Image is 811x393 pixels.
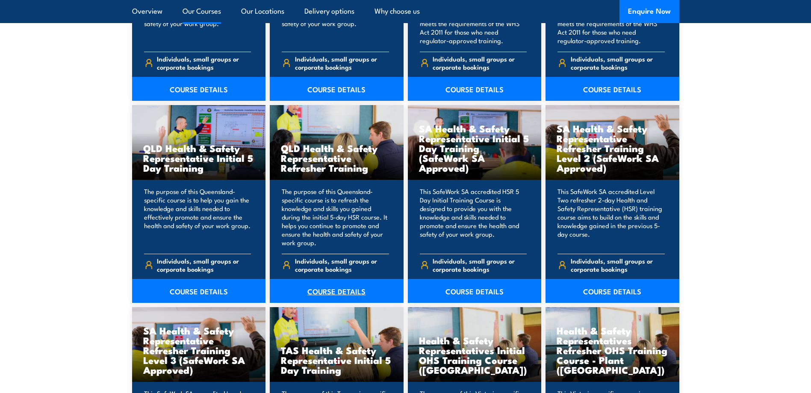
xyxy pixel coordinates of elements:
[433,55,527,71] span: Individuals, small groups or corporate bookings
[132,279,266,303] a: COURSE DETAILS
[408,77,542,101] a: COURSE DETAILS
[143,326,255,375] h3: SA Health & Safety Representative Refresher Training Level 3 (SafeWork SA Approved)
[281,345,392,375] h3: TAS Health & Safety Representative Initial 5 Day Training
[419,123,531,173] h3: SA Health & Safety Representative Initial 5 Day Training (SafeWork SA Approved)
[295,257,389,273] span: Individuals, small groups or corporate bookings
[157,257,251,273] span: Individuals, small groups or corporate bookings
[419,335,531,375] h3: Health & Safety Representatives Initial OHS Training Course ([GEOGRAPHIC_DATA])
[546,77,679,101] a: COURSE DETAILS
[143,143,255,173] h3: QLD Health & Safety Representative Initial 5 Day Training
[157,55,251,71] span: Individuals, small groups or corporate bookings
[295,55,389,71] span: Individuals, small groups or corporate bookings
[132,77,266,101] a: COURSE DETAILS
[546,279,679,303] a: COURSE DETAILS
[571,257,665,273] span: Individuals, small groups or corporate bookings
[557,326,668,375] h3: Health & Safety Representatives Refresher OHS Training Course - Plant ([GEOGRAPHIC_DATA])
[282,187,389,247] p: The purpose of this Queensland-specific course is to refresh the knowledge and skills you gained ...
[433,257,527,273] span: Individuals, small groups or corporate bookings
[557,123,668,173] h3: SA Health & Safety Representative Refresher Training Level 2 (SafeWork SA Approved)
[270,77,404,101] a: COURSE DETAILS
[571,55,665,71] span: Individuals, small groups or corporate bookings
[420,187,527,247] p: This SafeWork SA accredited HSR 5 Day Initial Training Course is designed to provide you with the...
[144,187,251,247] p: The purpose of this Queensland-specific course is to help you gain the knowledge and skills neede...
[408,279,542,303] a: COURSE DETAILS
[281,143,392,173] h3: QLD Health & Safety Representative Refresher Training
[557,187,665,247] p: This SafeWork SA accredited Level Two refresher 2-day Health and Safety Representative (HSR) trai...
[270,279,404,303] a: COURSE DETAILS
